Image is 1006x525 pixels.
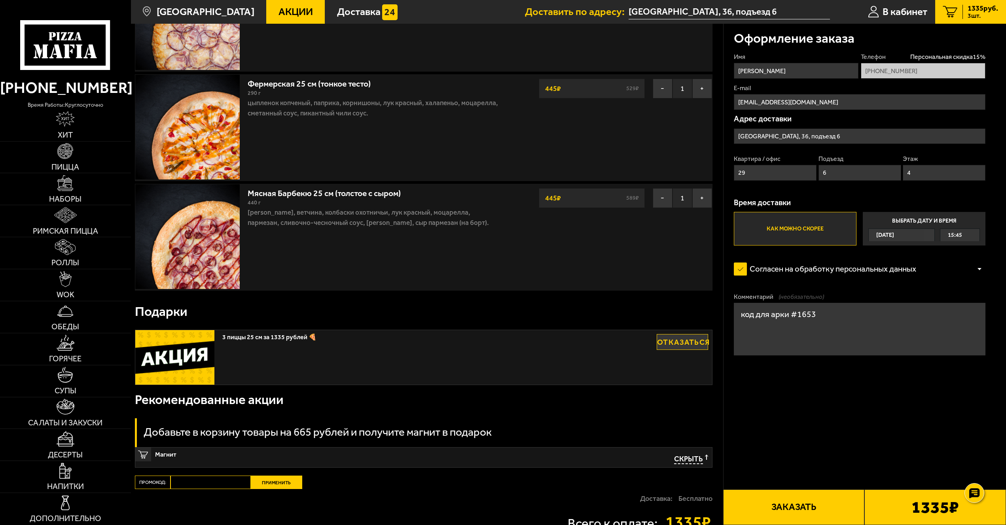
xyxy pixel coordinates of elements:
[248,76,381,89] a: Фермерская 25 см (тонкое тесто)
[33,227,98,235] span: Римская пицца
[48,451,83,459] span: Десерты
[968,13,998,19] span: 3 шт.
[55,387,76,395] span: Супы
[673,188,692,208] span: 1
[49,195,81,203] span: Наборы
[911,499,959,516] b: 1335 ₽
[673,79,692,98] span: 1
[734,155,817,163] label: Квартира / офис
[876,229,894,241] span: [DATE]
[144,427,492,438] h3: Добавьте в корзину товары на 665 рублей и получите магнит в подарок
[382,4,398,20] img: 15daf4d41897b9f0e9f617042186c801.svg
[248,207,498,228] p: [PERSON_NAME], ветчина, колбаски охотничьи, лук красный, моцарелла, пармезан, сливочно-чесночный ...
[625,195,640,201] s: 589 ₽
[251,476,302,489] button: Применить
[30,515,101,523] span: Дополнительно
[734,84,985,93] label: E-mail
[629,5,830,19] span: Разъезжая улица, 36, подъезд 6
[248,98,498,119] p: цыпленок копченый, паприка, корнишоны, лук красный, халапеньо, моцарелла, сметанный соус, пикантн...
[863,212,985,246] label: Выбрать дату и время
[51,163,79,171] span: Пицца
[543,81,563,96] strong: 445 ₽
[337,7,381,17] span: Доставка
[678,495,712,502] strong: Бесплатно
[734,53,858,61] label: Имя
[910,53,985,61] span: Персональная скидка 15 %
[135,393,284,406] h3: Рекомендованные акции
[692,79,712,98] button: +
[248,199,261,206] span: 440 г
[28,419,102,427] span: Салаты и закуски
[51,259,79,267] span: Роллы
[674,455,703,464] span: Скрыть
[657,334,708,350] button: Отказаться
[640,495,673,502] p: Доставка:
[58,131,73,139] span: Хит
[883,7,927,17] span: В кабинет
[861,63,985,79] input: +7 (
[734,32,854,45] h3: Оформление заказа
[779,293,824,301] span: (необязательно)
[723,489,865,525] button: Заказать
[653,79,673,98] button: −
[968,5,998,12] span: 1335 руб.
[734,293,985,301] label: Комментарий
[734,199,985,207] p: Время доставки
[948,229,962,241] span: 15:45
[157,7,254,17] span: [GEOGRAPHIC_DATA]
[47,483,84,491] span: Напитки
[903,155,985,163] label: Этаж
[674,455,708,464] button: Скрыть
[248,185,411,198] a: Мясная Барбекю 25 см (толстое с сыром)
[57,291,74,299] span: WOK
[49,355,81,363] span: Горячее
[222,330,568,340] span: 3 пиццы 25 см за 1335 рублей 🍕
[692,188,712,208] button: +
[525,7,629,17] span: Доставить по адресу:
[278,7,313,17] span: Акции
[818,155,901,163] label: Подъезд
[51,323,79,331] span: Обеды
[734,259,926,279] label: Согласен на обработку персональных данных
[734,63,858,79] input: Имя
[625,86,640,91] s: 529 ₽
[734,94,985,110] input: @
[734,212,856,246] label: Как можно скорее
[653,188,673,208] button: −
[135,476,171,489] label: Промокод:
[543,191,563,206] strong: 445 ₽
[155,448,501,458] span: Магнит
[861,53,985,61] label: Телефон
[135,305,188,318] h3: Подарки
[629,5,830,19] input: Ваш адрес доставки
[248,90,261,96] span: 290 г
[734,115,985,123] p: Адрес доставки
